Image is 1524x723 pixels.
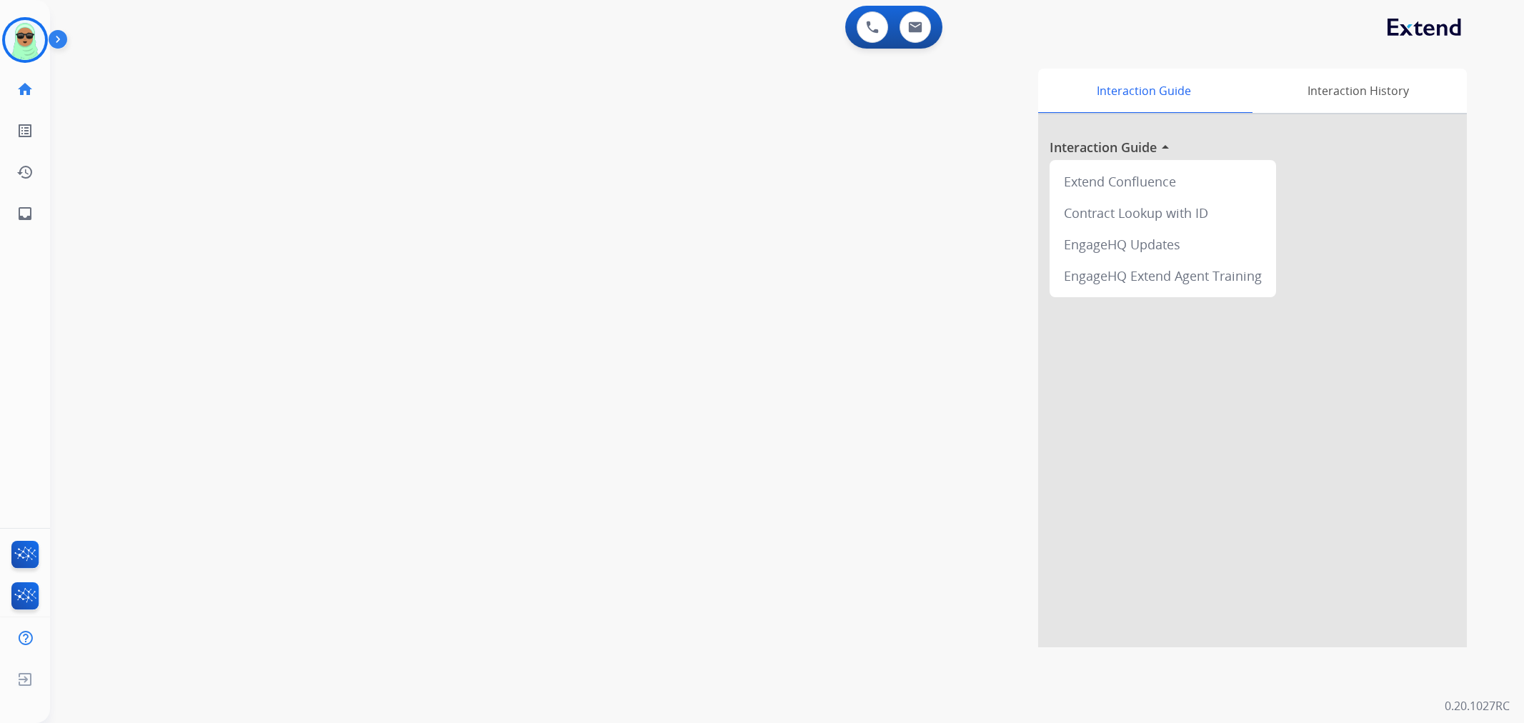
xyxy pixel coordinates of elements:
mat-icon: list_alt [16,122,34,139]
div: EngageHQ Updates [1055,229,1270,260]
img: avatar [5,20,45,60]
div: Interaction History [1249,69,1467,113]
p: 0.20.1027RC [1445,697,1510,714]
mat-icon: inbox [16,205,34,222]
div: EngageHQ Extend Agent Training [1055,260,1270,291]
div: Extend Confluence [1055,166,1270,197]
div: Interaction Guide [1038,69,1249,113]
div: Contract Lookup with ID [1055,197,1270,229]
mat-icon: history [16,164,34,181]
mat-icon: home [16,81,34,98]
